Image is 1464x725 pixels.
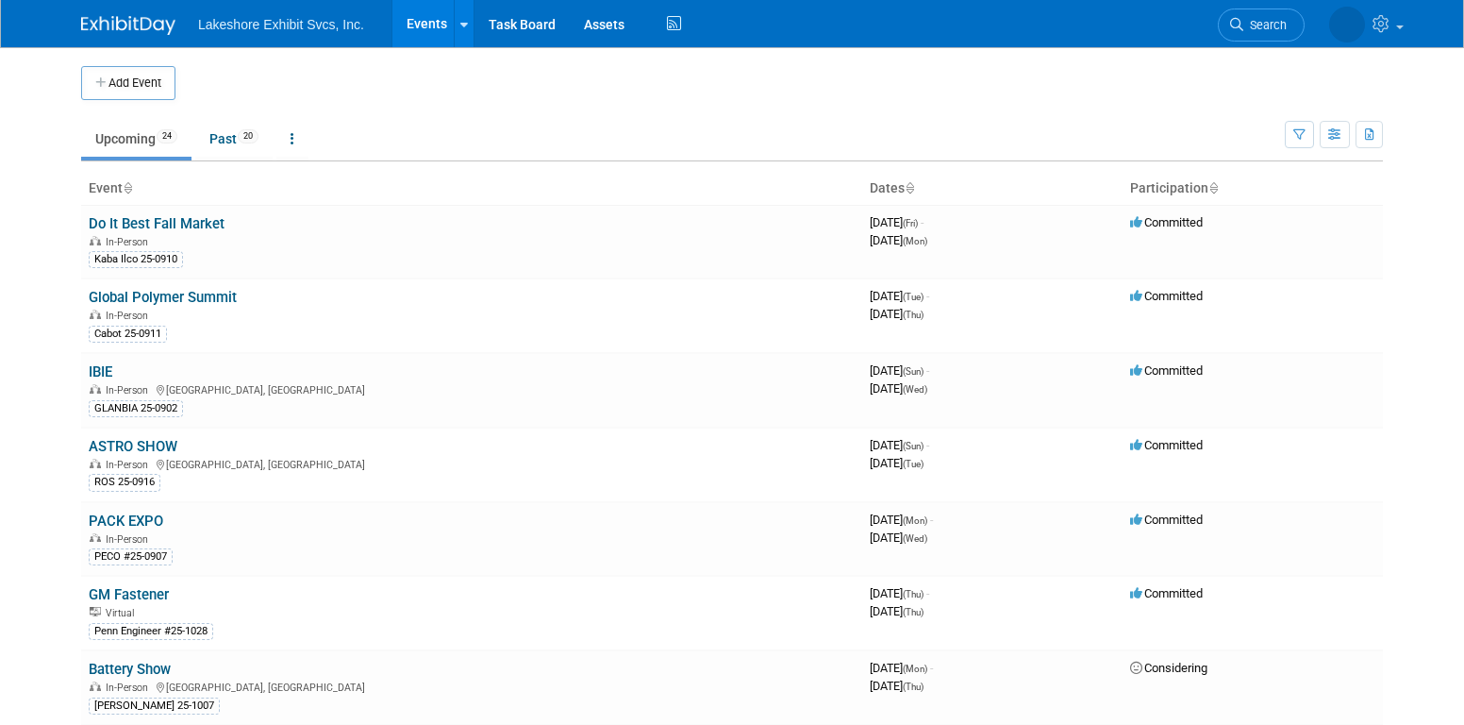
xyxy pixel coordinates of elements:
[1130,586,1203,600] span: Committed
[1130,438,1203,452] span: Committed
[90,682,101,691] img: In-Person Event
[870,604,923,618] span: [DATE]
[903,236,927,246] span: (Mon)
[1329,7,1365,42] img: MICHELLE MOYA
[89,381,855,396] div: [GEOGRAPHIC_DATA], [GEOGRAPHIC_DATA]
[870,513,933,527] span: [DATE]
[157,129,177,143] span: 24
[926,438,929,452] span: -
[106,682,154,694] span: In-Person
[195,121,273,157] a: Past20
[903,589,923,599] span: (Thu)
[903,533,927,544] span: (Wed)
[1130,289,1203,303] span: Committed
[89,679,855,694] div: [GEOGRAPHIC_DATA], [GEOGRAPHIC_DATA]
[90,533,101,543] img: In-Person Event
[89,698,220,715] div: [PERSON_NAME] 25-1007
[1208,180,1218,195] a: Sort by Participation Type
[930,513,933,527] span: -
[90,384,101,394] img: In-Person Event
[930,661,933,675] span: -
[89,548,173,565] div: PECO #25-0907
[106,236,154,248] span: In-Person
[903,384,927,395] span: (Wed)
[1130,215,1203,229] span: Committed
[81,121,191,157] a: Upcoming24
[903,292,923,302] span: (Tue)
[89,363,112,380] a: IBIE
[106,459,154,471] span: In-Person
[903,366,923,377] span: (Sun)
[921,215,923,229] span: -
[870,233,927,247] span: [DATE]
[926,586,929,600] span: -
[903,310,923,320] span: (Thu)
[870,215,923,229] span: [DATE]
[870,363,929,378] span: [DATE]
[89,289,237,306] a: Global Polymer Summit
[903,664,927,674] span: (Mon)
[903,682,923,692] span: (Thu)
[89,456,855,471] div: [GEOGRAPHIC_DATA], [GEOGRAPHIC_DATA]
[89,661,171,678] a: Battery Show
[870,679,923,693] span: [DATE]
[870,289,929,303] span: [DATE]
[89,474,160,491] div: ROS 25-0916
[1243,18,1287,32] span: Search
[89,326,167,343] div: Cabot 25-0911
[198,17,364,32] span: Lakeshore Exhibit Svcs, Inc.
[90,459,101,468] img: In-Person Event
[90,236,101,245] img: In-Person Event
[106,533,154,546] span: In-Person
[870,586,929,600] span: [DATE]
[870,456,923,470] span: [DATE]
[1130,363,1203,378] span: Committed
[89,586,169,603] a: GM Fastener
[89,251,183,268] div: Kaba Ilco 25-0910
[862,173,1123,205] th: Dates
[89,400,183,417] div: GLANBIA 25-0902
[903,441,923,451] span: (Sun)
[89,513,163,530] a: PACK EXPO
[926,363,929,378] span: -
[106,607,140,619] span: Virtual
[870,381,927,396] span: [DATE]
[81,66,175,100] button: Add Event
[903,459,923,469] span: (Tue)
[903,607,923,617] span: (Thu)
[1130,661,1207,675] span: Considering
[903,218,918,228] span: (Fri)
[90,607,101,616] img: Virtual Event
[870,438,929,452] span: [DATE]
[106,310,154,322] span: In-Person
[870,307,923,321] span: [DATE]
[123,180,132,195] a: Sort by Event Name
[238,129,258,143] span: 20
[1123,173,1383,205] th: Participation
[81,16,175,35] img: ExhibitDay
[870,531,927,545] span: [DATE]
[106,384,154,396] span: In-Person
[1218,8,1305,42] a: Search
[926,289,929,303] span: -
[903,515,927,526] span: (Mon)
[1130,513,1203,527] span: Committed
[870,661,933,675] span: [DATE]
[90,310,101,319] img: In-Person Event
[81,173,862,205] th: Event
[89,215,225,232] a: Do It Best Fall Market
[905,180,914,195] a: Sort by Start Date
[89,623,213,640] div: Penn Engineer #25-1028
[89,438,177,455] a: ASTRO SHOW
